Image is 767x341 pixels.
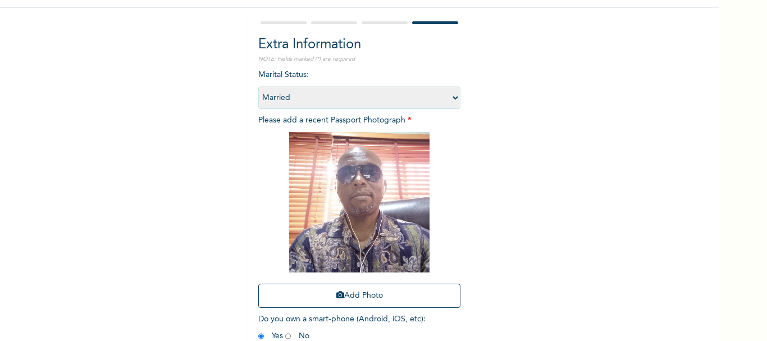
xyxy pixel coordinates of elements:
p: NOTE: Fields marked (*) are required [258,55,460,63]
button: Add Photo [258,284,460,308]
img: Crop [289,132,430,272]
span: Do you own a smart-phone (Android, iOS, etc) : Yes No [258,315,426,340]
span: Please add a recent Passport Photograph [258,116,460,313]
span: Marital Status : [258,71,460,102]
h2: Extra Information [258,35,460,55]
